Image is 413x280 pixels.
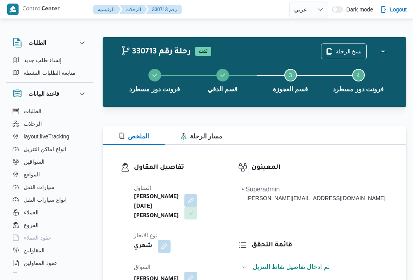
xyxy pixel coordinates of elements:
button: الطلبات [9,105,90,117]
span: انواع سيارات النقل [24,195,67,204]
button: Logout [377,2,410,17]
span: layout.liveTracking [24,132,69,141]
button: إنشاء طلب جديد [9,54,90,66]
span: عقود المقاولين [24,258,57,268]
span: الطلبات [24,106,41,116]
span: الرحلات [24,119,42,129]
div: [PERSON_NAME][EMAIL_ADDRESS][DOMAIN_NAME] [242,194,385,202]
iframe: chat widget [8,248,33,272]
img: X8yXhbKr1z7QwAAAABJRU5ErkJggg== [7,4,19,15]
h3: تفاصيل المقاول [134,163,202,173]
button: الفروع [9,219,90,231]
span: فرونت دور مسطرد [129,85,180,94]
span: فرونت دور مسطرد [333,85,384,94]
span: قسم الدقي [208,85,237,94]
span: • Superadmin mohamed.nabil@illa.com.eg [242,185,385,202]
span: الفروع [24,220,39,230]
span: السواق [134,264,150,270]
span: مسار الرحلة [180,133,222,140]
h3: قائمة التحقق [252,240,389,251]
div: الطلبات [6,54,93,82]
button: انواع سيارات النقل [9,193,90,206]
span: تم ادخال تفاصيل نفاط التنزيل [253,262,330,272]
button: الرئيسيه [93,5,121,14]
button: الطلبات [13,38,87,47]
button: قسم العجوزة [257,59,325,100]
button: العملاء [9,206,90,219]
button: Actions [376,44,392,59]
span: عقود العملاء [24,233,51,242]
b: Center [41,6,60,13]
span: قسم العجوزة [273,85,308,94]
span: 4 [357,72,360,78]
button: عقود العملاء [9,231,90,244]
button: فرونت دور مسطرد [325,59,392,100]
button: الرحلات [9,117,90,130]
span: سيارات النقل [24,182,54,192]
h2: 330713 رحلة رقم [121,47,191,57]
button: السواقين [9,155,90,168]
span: العملاء [24,208,39,217]
button: نسخ الرحلة [321,44,367,59]
div: قاعدة البيانات [6,105,93,276]
b: [PERSON_NAME][DATE] [PERSON_NAME] [134,193,179,221]
button: قاعدة البيانات [13,89,87,98]
span: إنشاء طلب جديد [24,55,62,65]
span: Dark mode [343,6,373,13]
div: • Superadmin [242,185,385,194]
span: Logout [390,5,407,14]
span: نسخ الرحلة [336,47,362,56]
span: انواع اماكن التنزيل [24,144,66,154]
svg: Step 2 is complete [220,72,226,78]
button: المواقع [9,168,90,181]
button: سيارات النقل [9,181,90,193]
button: متابعة الطلبات النشطة [9,66,90,79]
h3: الطلبات [28,38,46,47]
b: تمت [199,49,208,54]
button: فرونت دور مسطرد [121,59,189,100]
h3: المعينون [252,163,389,173]
svg: Step 1 is complete [152,72,158,78]
span: المواقع [24,170,40,179]
span: متابعة الطلبات النشطة [24,68,75,78]
button: الرحلات [119,5,147,14]
button: layout.liveTracking [9,130,90,143]
button: عقود المقاولين [9,257,90,269]
button: قسم الدقي [189,59,257,100]
span: تمت [195,47,211,56]
span: تم ادخال تفاصيل نفاط التنزيل [253,263,330,270]
span: نوع الايجار [134,232,157,238]
b: شهري [134,242,152,251]
h3: قاعدة البيانات [28,89,59,98]
span: السواقين [24,157,45,166]
span: المقاولين [24,246,45,255]
button: المقاولين [9,244,90,257]
span: الملخص [118,133,149,140]
button: انواع اماكن التنزيل [9,143,90,155]
span: 3 [289,72,292,78]
button: تم ادخال تفاصيل نفاط التنزيل [238,261,389,273]
button: 330713 رقم [146,5,182,14]
span: المقاول [134,185,151,191]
